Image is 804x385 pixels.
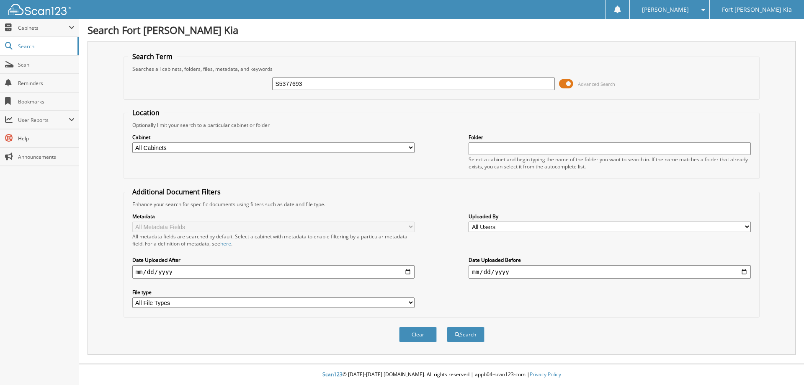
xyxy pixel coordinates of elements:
a: here [220,240,231,247]
legend: Search Term [128,52,177,61]
label: Uploaded By [469,213,751,220]
label: Metadata [132,213,415,220]
div: Optionally limit your search to a particular cabinet or folder [128,121,755,129]
div: Enhance your search for specific documents using filters such as date and file type. [128,201,755,208]
input: start [132,265,415,279]
span: Cabinets [18,24,69,31]
legend: Additional Document Filters [128,187,225,196]
div: All metadata fields are searched by default. Select a cabinet with metadata to enable filtering b... [132,233,415,247]
label: Folder [469,134,751,141]
label: Cabinet [132,134,415,141]
span: Announcements [18,153,75,160]
span: Scan [18,61,75,68]
legend: Location [128,108,164,117]
div: Select a cabinet and begin typing the name of the folder you want to search in. If the name match... [469,156,751,170]
div: © [DATE]-[DATE] [DOMAIN_NAME]. All rights reserved | appb04-scan123-com | [79,364,804,385]
label: File type [132,289,415,296]
img: scan123-logo-white.svg [8,4,71,15]
h1: Search Fort [PERSON_NAME] Kia [88,23,796,37]
label: Date Uploaded After [132,256,415,264]
div: Searches all cabinets, folders, files, metadata, and keywords [128,65,755,72]
span: Help [18,135,75,142]
span: Reminders [18,80,75,87]
button: Clear [399,327,437,342]
span: Search [18,43,73,50]
span: [PERSON_NAME] [642,7,689,12]
input: end [469,265,751,279]
span: User Reports [18,116,69,124]
a: Privacy Policy [530,371,561,378]
button: Search [447,327,484,342]
span: Bookmarks [18,98,75,105]
label: Date Uploaded Before [469,256,751,264]
span: Fort [PERSON_NAME] Kia [722,7,792,12]
span: Advanced Search [578,81,615,87]
span: Scan123 [322,371,343,378]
